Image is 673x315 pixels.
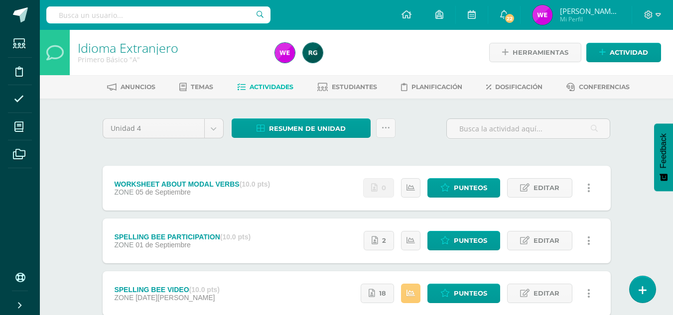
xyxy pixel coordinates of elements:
[111,119,197,138] span: Unidad 4
[454,179,487,197] span: Punteos
[46,6,270,23] input: Busca un usuario...
[364,231,394,250] a: 2
[303,43,323,63] img: e044b199acd34bf570a575bac584e1d1.png
[114,294,134,302] span: ZONE
[401,79,462,95] a: Planificación
[379,284,386,303] span: 18
[659,133,668,168] span: Feedback
[114,241,134,249] span: ZONE
[121,83,155,91] span: Anuncios
[382,231,386,250] span: 2
[427,284,500,303] a: Punteos
[179,79,213,95] a: Temas
[411,83,462,91] span: Planificación
[486,79,542,95] a: Dosificación
[382,179,386,197] span: 0
[114,286,220,294] div: SPELLING BEE VIDEO
[447,119,610,138] input: Busca la actividad aquí...
[78,55,263,64] div: Primero Básico 'A'
[135,188,191,196] span: 05 de Septiembre
[363,178,394,198] a: No se han realizado entregas
[114,233,251,241] div: SPELLING BEE PARTICIPATION
[566,79,630,95] a: Conferencias
[317,79,377,95] a: Estudiantes
[489,43,581,62] a: Herramientas
[534,231,559,250] span: Editar
[332,83,377,91] span: Estudiantes
[114,188,134,196] span: ZONE
[427,231,500,250] a: Punteos
[361,284,394,303] a: 18
[454,284,487,303] span: Punteos
[427,178,500,198] a: Punteos
[495,83,542,91] span: Dosificación
[534,179,559,197] span: Editar
[560,15,620,23] span: Mi Perfil
[107,79,155,95] a: Anuncios
[250,83,293,91] span: Actividades
[232,118,371,138] a: Resumen de unidad
[560,6,620,16] span: [PERSON_NAME] de [PERSON_NAME]
[513,43,568,62] span: Herramientas
[237,79,293,95] a: Actividades
[135,241,191,249] span: 01 de Septiembre
[220,233,251,241] strong: (10.0 pts)
[654,123,673,191] button: Feedback - Mostrar encuesta
[269,119,346,138] span: Resumen de unidad
[191,83,213,91] span: Temas
[454,231,487,250] span: Punteos
[240,180,270,188] strong: (10.0 pts)
[78,39,178,56] a: Idioma Extranjero
[78,41,263,55] h1: Idioma Extranjero
[103,119,223,138] a: Unidad 4
[275,43,295,63] img: ab30f28164eb0b6ad206bfa59284e1f6.png
[534,284,559,303] span: Editar
[504,13,515,24] span: 22
[533,5,552,25] img: ab30f28164eb0b6ad206bfa59284e1f6.png
[135,294,215,302] span: [DATE][PERSON_NAME]
[114,180,270,188] div: WORKSHEET ABOUT MODAL VERBS
[610,43,648,62] span: Actividad
[579,83,630,91] span: Conferencias
[586,43,661,62] a: Actividad
[189,286,220,294] strong: (10.0 pts)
